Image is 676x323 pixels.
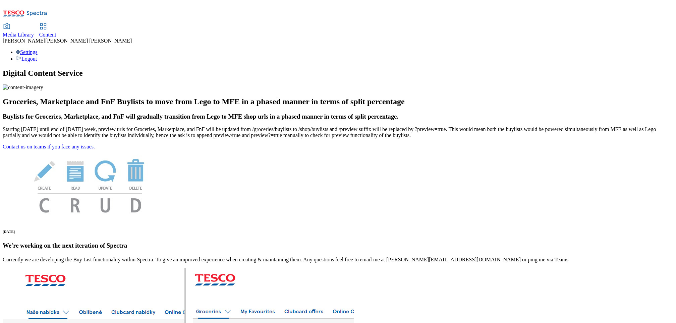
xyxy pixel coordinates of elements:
[3,144,95,149] a: Contact us on teams if you face any issues.
[3,242,673,249] h3: We're working on the next iteration of Spectra
[45,38,132,44] span: [PERSON_NAME] [PERSON_NAME]
[3,69,673,78] h1: Digital Content Service
[3,32,34,38] span: Media Library
[3,24,34,38] a: Media Library
[3,126,673,138] p: Starting [DATE] until end of [DATE] week, preview urls for Groceries, Marketplace, and FnF will b...
[3,38,45,44] span: [PERSON_NAME]
[3,150,177,220] img: News Image
[3,257,673,263] p: Currently we are developing the Buy List functionality within Spectra. To give an improved experi...
[39,32,56,38] span: Content
[3,97,673,106] h2: Groceries, Marketplace and FnF Buylists to move from Lego to MFE in a phased manner in terms of s...
[39,24,56,38] a: Content
[3,113,673,120] h3: Buylists for Groceries, Marketplace, and FnF will gradually transition from Lego to MFE shop urls...
[16,56,37,62] a: Logout
[3,84,43,90] img: content-imagery
[16,49,38,55] a: Settings
[3,230,673,234] h6: [DATE]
